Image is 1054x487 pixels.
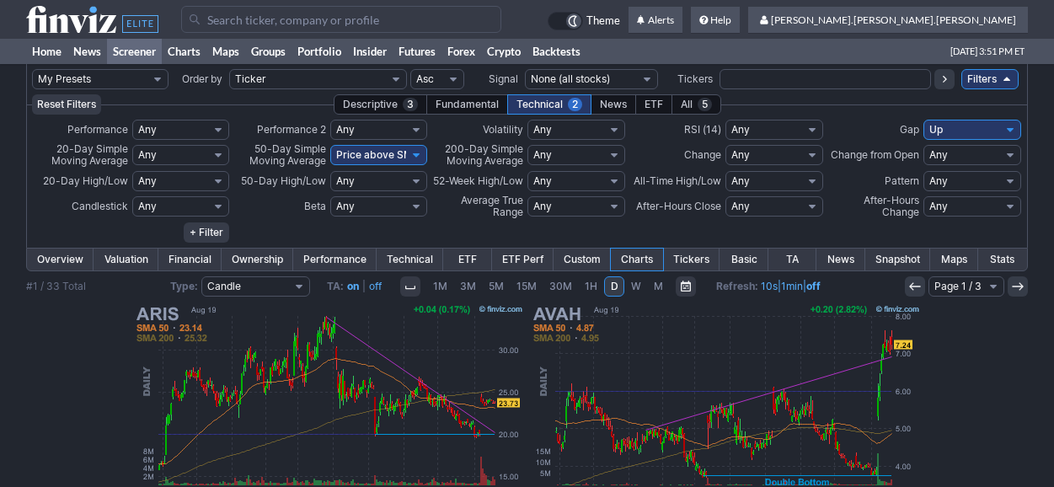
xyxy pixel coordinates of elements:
span: 5 [698,98,712,111]
span: 52-Week High/Low [433,174,523,187]
span: After-Hours Close [636,200,721,212]
div: #1 / 33 Total [26,278,86,295]
a: 5M [483,276,510,297]
a: Charts [162,39,206,64]
a: Home [26,39,67,64]
a: Custom [554,249,611,270]
span: All-Time High/Low [634,174,721,187]
a: Futures [393,39,441,64]
span: Beta [304,200,326,212]
span: Average True Range [461,194,523,218]
span: 15M [516,280,537,292]
span: 1M [433,280,447,292]
b: Refresh: [716,280,758,292]
button: Reset Filters [32,94,101,115]
a: Screener [107,39,162,64]
a: Help [691,7,740,34]
span: 200-Day Simple Moving Average [445,142,523,167]
a: Portfolio [292,39,347,64]
span: | [362,280,366,292]
span: 20-Day High/Low [43,174,128,187]
span: Change [684,148,721,161]
span: M [654,280,663,292]
span: [PERSON_NAME].[PERSON_NAME].[PERSON_NAME] [771,13,1016,26]
span: 20-Day Simple Moving Average [51,142,128,167]
a: Maps [206,39,245,64]
a: 30M [543,276,578,297]
span: | | [716,278,821,295]
a: off [806,280,821,292]
a: Financial [158,249,222,270]
a: Groups [245,39,292,64]
a: Insider [347,39,393,64]
a: Tickers [663,249,720,270]
a: News [67,39,107,64]
b: TA: [327,280,344,292]
div: Descriptive [334,94,427,115]
span: 50-Day Simple Moving Average [249,142,326,167]
div: Technical [507,94,591,115]
span: Pattern [885,174,919,187]
a: D [604,276,624,297]
span: Gap [900,123,919,136]
a: 10s [761,280,778,292]
button: Interval [400,276,420,297]
a: Performance [293,249,377,270]
div: ETF [635,94,672,115]
span: RSI (14) [684,123,721,136]
a: Forex [441,39,481,64]
button: Range [676,276,696,297]
a: ETF Perf [492,249,554,270]
a: 15M [511,276,543,297]
a: Charts [611,249,663,270]
div: All [671,94,721,115]
span: Tickers [677,72,713,85]
span: Change from Open [831,148,919,161]
a: News [816,249,864,270]
a: Technical [377,249,443,270]
span: 3 [403,98,418,111]
a: 1min [781,280,803,292]
a: Overview [27,249,94,270]
span: W [631,280,641,292]
div: News [591,94,636,115]
a: Filters [961,69,1019,89]
a: 1H [579,276,603,297]
span: 1H [585,280,597,292]
span: 5M [489,280,504,292]
a: Theme [548,12,620,30]
a: Valuation [94,249,158,270]
span: Signal [489,72,518,85]
span: D [611,280,618,292]
span: 2 [568,98,582,111]
a: Ownership [222,249,293,270]
a: on [347,280,359,292]
a: off [369,280,382,292]
span: [DATE] 3:51 PM ET [950,39,1025,64]
a: ETF [443,249,491,270]
input: Search [181,6,501,33]
span: Candlestick [72,200,128,212]
a: TA [768,249,816,270]
a: M [648,276,669,297]
a: Stats [978,249,1026,270]
span: Performance 2 [257,123,326,136]
div: Fundamental [426,94,508,115]
a: [PERSON_NAME].[PERSON_NAME].[PERSON_NAME] [748,7,1028,34]
a: 3M [454,276,482,297]
span: After-Hours Change [864,194,919,218]
span: + Filter [190,224,223,241]
span: Volatility [483,123,523,136]
a: Maps [930,249,978,270]
a: Basic [720,249,768,270]
span: 30M [549,280,572,292]
a: 1M [427,276,453,297]
span: Order by [182,72,222,85]
b: Type: [170,280,198,292]
a: Crypto [481,39,527,64]
span: 3M [460,280,476,292]
span: Performance [67,123,128,136]
a: W [625,276,647,297]
a: Backtests [527,39,586,64]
